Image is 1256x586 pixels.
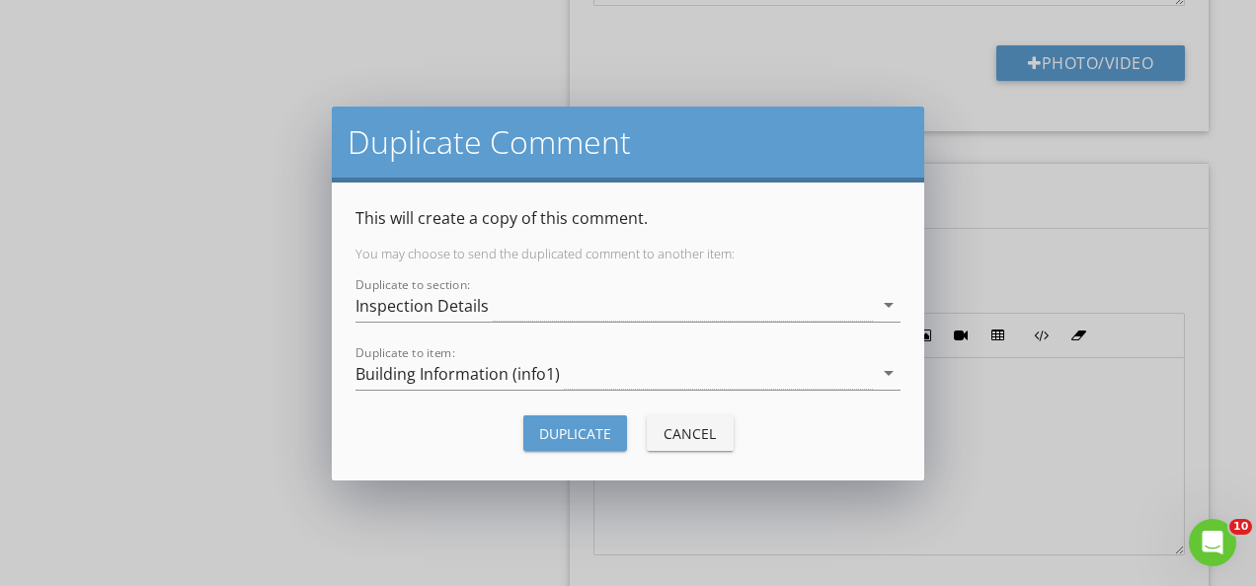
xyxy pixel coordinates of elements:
[539,423,611,444] div: Duplicate
[355,206,901,230] p: This will create a copy of this comment.
[355,365,560,383] div: Building Information (info1)
[647,415,734,451] button: Cancel
[1229,519,1252,535] span: 10
[348,122,908,162] h2: Duplicate Comment
[355,297,489,315] div: Inspection Details
[877,293,901,317] i: arrow_drop_down
[877,361,901,385] i: arrow_drop_down
[355,246,901,261] p: You may choose to send the duplicated comment to another item:
[1189,519,1236,566] iframe: Intercom live chat
[663,423,718,444] div: Cancel
[523,415,627,451] button: Duplicate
